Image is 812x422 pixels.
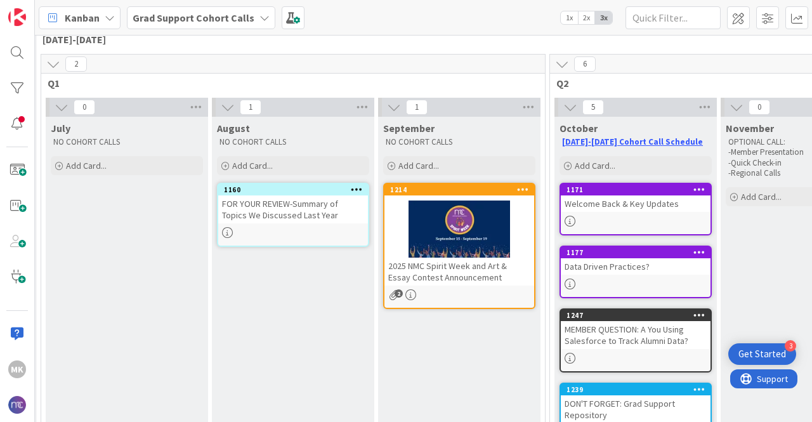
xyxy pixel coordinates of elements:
[785,340,796,352] div: 3
[582,100,604,115] span: 5
[749,100,770,115] span: 0
[595,11,612,24] span: 3x
[66,160,107,171] span: Add Card...
[561,11,578,24] span: 1x
[566,311,710,320] div: 1247
[48,77,529,89] span: Q1
[218,184,368,195] div: 1160
[8,360,26,378] div: MK
[218,195,368,223] div: FOR YOUR REVIEW-Summary of Topics We Discussed Last Year
[738,348,786,360] div: Get Started
[561,247,710,275] div: 1177Data Driven Practices?
[217,122,250,135] span: August
[384,184,534,195] div: 1214
[625,6,721,29] input: Quick Filter...
[383,122,435,135] span: September
[561,184,710,195] div: 1171
[65,10,100,25] span: Kanban
[65,56,87,72] span: 2
[560,122,598,135] span: October
[406,100,428,115] span: 1
[384,184,534,286] div: 12142025 NMC Spirit Week and Art & Essay Contest Announcement
[395,289,403,298] span: 2
[566,385,710,394] div: 1239
[728,343,796,365] div: Open Get Started checklist, remaining modules: 3
[224,185,368,194] div: 1160
[561,321,710,349] div: MEMBER QUESTION: A You Using Salesforce to Track Alumni Data?
[232,160,273,171] span: Add Card...
[8,396,26,414] img: avatar
[566,185,710,194] div: 1171
[219,137,367,147] p: NO COHORT CALLS
[561,247,710,258] div: 1177
[562,136,703,147] a: [DATE]-[DATE] Cohort Call Schedule
[561,258,710,275] div: Data Driven Practices?
[8,8,26,26] img: Visit kanbanzone.com
[74,100,95,115] span: 0
[51,122,70,135] span: July
[561,195,710,212] div: Welcome Back & Key Updates
[384,258,534,286] div: 2025 NMC Spirit Week and Art & Essay Contest Announcement
[390,185,534,194] div: 1214
[561,184,710,212] div: 1171Welcome Back & Key Updates
[133,11,254,24] b: Grad Support Cohort Calls
[240,100,261,115] span: 1
[386,137,533,147] p: NO COHORT CALLS
[53,137,200,147] p: NO COHORT CALLS
[561,310,710,321] div: 1247
[575,160,615,171] span: Add Card...
[561,384,710,395] div: 1239
[561,310,710,349] div: 1247MEMBER QUESTION: A You Using Salesforce to Track Alumni Data?
[578,11,595,24] span: 2x
[27,2,58,17] span: Support
[741,191,782,202] span: Add Card...
[574,56,596,72] span: 6
[398,160,439,171] span: Add Card...
[218,184,368,223] div: 1160FOR YOUR REVIEW-Summary of Topics We Discussed Last Year
[566,248,710,257] div: 1177
[726,122,774,135] span: November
